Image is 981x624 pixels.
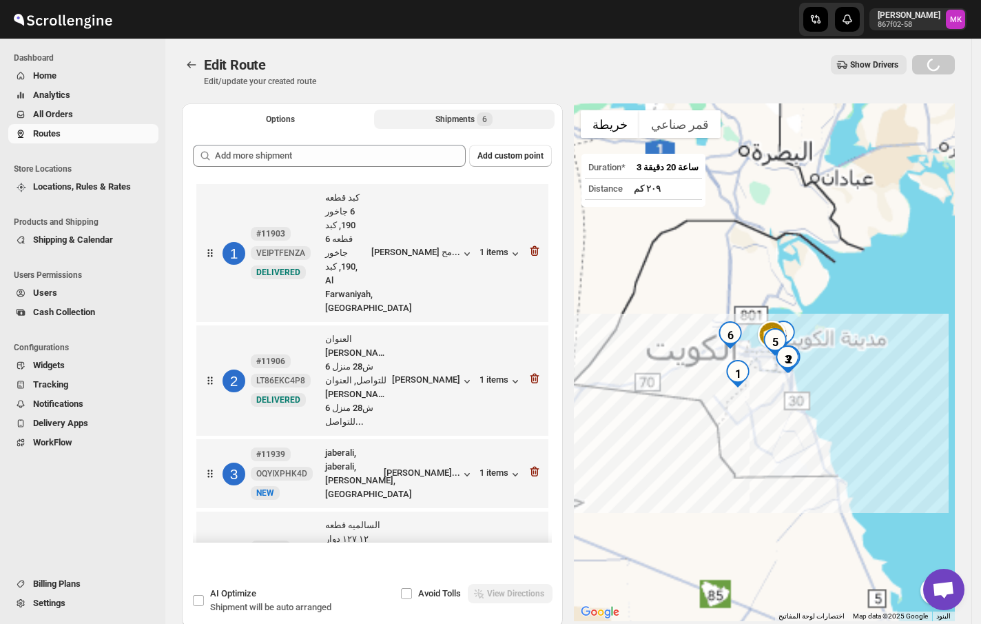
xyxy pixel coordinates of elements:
span: Shipment will be auto arranged [210,602,331,612]
span: Map data ©2025 Google [853,612,928,620]
button: عناصر التحكّم بطريقة عرض الخريطة [920,577,948,605]
div: 1 [724,360,752,388]
div: 3 [774,345,801,373]
button: 1 items [479,374,522,388]
div: 1 items [479,467,522,481]
span: WorkFlow [33,437,72,447]
span: Analytics [33,90,70,100]
button: Delivery Apps [8,414,158,433]
span: Edit Route [204,57,266,73]
div: 2#11906LT86EKC4P8NewDELIVEREDالعنوان [PERSON_NAME] 6 ش28 منزل للتواصل, العنوان [PERSON_NAME] 6 ش2... [196,325,548,436]
span: DELIVERED [256,395,300,405]
button: [PERSON_NAME] [392,374,474,388]
button: Users [8,283,158,303]
span: Shipping & Calendar [33,234,113,245]
button: عرض صور القمر الصناعي [639,110,721,138]
button: Home [8,66,158,85]
div: العنوان [PERSON_NAME] 6 ش28 منزل للتواصل, العنوان [PERSON_NAME] 6 ش28 منزل للتواصل... [325,332,386,429]
button: WorkFlow [8,433,158,452]
div: 2 [223,370,245,392]
button: عرض خريطة الشارع [581,110,639,138]
span: All Orders [33,109,73,119]
button: [PERSON_NAME] مح... [371,247,474,261]
span: Settings [33,598,65,608]
div: 5 [761,328,789,356]
div: Selected Shipments [182,134,563,548]
div: 2 [775,345,803,373]
span: VEIPTFENZA [256,248,305,259]
span: ٢٠٩ كم [634,183,661,194]
span: 3 ساعة 20 دقيقة [637,162,699,172]
span: 6 [482,114,487,125]
input: Add more shipment [215,145,466,167]
span: Options [266,114,295,125]
div: Shipments [435,112,493,126]
button: Settings [8,594,158,613]
div: كبد قطعه 6 جاخور 190, كبد قطعه 6 جاخور 190, كبد, Al Farwaniyah, [GEOGRAPHIC_DATA] [325,191,366,315]
div: 6 [716,321,744,349]
button: [PERSON_NAME]... [384,467,474,481]
span: Avoid Tolls [418,588,461,598]
button: Billing Plans [8,574,158,594]
button: All Route Options [190,110,371,129]
span: Tracking [33,379,68,390]
span: AI Optimize [210,588,256,598]
b: #11903 [256,229,285,239]
b: #11906 [256,356,285,366]
b: #11939 [256,450,285,459]
span: Mostafa Khalifa [946,10,965,29]
span: Users [33,288,57,298]
div: 4 [770,321,797,348]
p: 867f02-58 [878,21,940,29]
img: ScrollEngine [11,2,114,37]
a: البنود (يتم فتح الرابط في علامة تبويب جديدة) [936,612,951,620]
button: اختصارات لوحة المفاتيح [778,612,845,621]
span: Duration* [588,162,626,172]
span: Store Locations [14,163,158,174]
span: Widgets [33,360,65,370]
div: 1#11903VEIPTFENZANewDELIVEREDكبد قطعه 6 جاخور 190, كبد قطعه 6 جاخور 190, كبد, Al Farwaniyah, [GEO... [196,184,548,322]
span: Dashboard [14,52,158,63]
div: jaberali, jaberali, [PERSON_NAME], [GEOGRAPHIC_DATA] [325,446,378,501]
div: [PERSON_NAME] مح... [371,247,460,257]
div: دردشة مفتوحة [923,569,964,610]
span: DELIVERED [256,268,300,277]
button: Cash Collection [8,303,158,322]
span: Routes [33,128,61,139]
span: Products and Shipping [14,217,158,228]
div: 3 [223,463,245,485]
div: 4#119779JQ6PGGFGUNewDELIVEREDالسالميه قطعه ١٢ ١٢٧ دوار عمان ابراج فاطمه برج B الدور ١٥ شقه ٢١, ال... [196,512,548,622]
a: ‏فتح هذه المنطقة في "خرائط Google" (يؤدي ذلك إلى فتح نافذة جديدة) [577,603,623,621]
button: 1 items [479,247,522,261]
button: Selected Shipments [374,110,555,129]
span: Users Permissions [14,270,158,281]
button: Locations, Rules & Rates [8,177,158,197]
span: Notifications [33,399,83,409]
div: 1 [223,242,245,265]
span: LT86EKC4P8 [256,375,305,386]
button: All Orders [8,105,158,124]
button: Show Drivers [831,55,907,74]
div: 3#11939OQYIXPHK4DNewNEWjaberali, jaberali, [PERSON_NAME], [GEOGRAPHIC_DATA][PERSON_NAME]...1 items [196,439,548,508]
span: Distance [588,183,623,194]
span: NEW [256,488,274,498]
img: Google [577,603,623,621]
span: OQYIXPHK4D [256,468,307,479]
button: Analytics [8,85,158,105]
button: Widgets [8,356,158,375]
span: Locations, Rules & Rates [33,181,131,192]
span: Show Drivers [850,59,898,70]
div: [PERSON_NAME]... [384,467,460,478]
span: Home [33,70,56,81]
span: Billing Plans [33,578,81,589]
span: Configurations [14,342,158,353]
div: السالميه قطعه ١٢ ١٢٧ دوار عمان ابراج فاطمه برج B الدور ١٥ شقه ٢١, السالميه قطعه ... [325,519,386,615]
button: Notifications [8,394,158,414]
span: Add custom point [477,150,544,161]
button: Routes [182,55,201,74]
button: Tracking [8,375,158,394]
button: User menu [869,8,967,30]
